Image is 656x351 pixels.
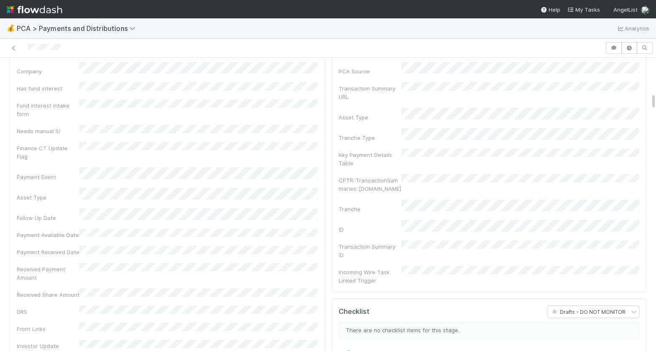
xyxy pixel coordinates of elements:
div: Fund interest intake form [17,101,79,118]
div: Received Payment Amount [17,265,79,282]
div: Incoming Wire Task Linked Trigger [339,268,401,285]
span: 💰 [7,25,15,32]
span: AngelList [613,6,638,13]
div: Asset Type [339,113,401,121]
div: Tranche Type [339,134,401,142]
div: Payment Available Date [17,231,79,239]
div: There are no checklist items for this stage. [339,322,640,338]
img: avatar_87e1a465-5456-4979-8ac4-f0cdb5bbfe2d.png [641,6,649,14]
a: Analytics [616,23,649,33]
div: Company [17,67,79,76]
div: PCA Source [339,67,401,76]
span: Drafts - DO NOT MONITOR [550,308,626,315]
div: Tranche [339,205,401,213]
div: Front Links [17,325,79,333]
div: Payment Received Date [17,248,79,256]
div: DRS [17,308,79,316]
div: Transaction Summary ID [339,242,401,259]
img: logo-inverted-e16ddd16eac7371096b0.svg [7,3,62,17]
div: Investor Update [17,342,79,350]
div: Follow Up Date [17,214,79,222]
div: Received Share Amount [17,290,79,299]
span: My Tasks [567,6,600,13]
div: Key Payment Details Table [339,151,401,167]
div: Help [540,5,560,14]
div: ID [339,225,401,234]
div: Has fund interest [17,84,79,93]
h5: Checklist [339,308,370,316]
div: Transaction Summary URL [339,84,401,101]
span: PCA > Payments and Distributions [17,24,139,33]
div: Finance CT Update Flag [17,144,79,161]
div: Payment Event [17,173,79,181]
a: My Tasks [567,5,600,14]
div: Needs manual IU [17,127,79,135]
div: Asset Type [17,193,79,202]
div: CPTR::TransactionSummaries::[DOMAIN_NAME] [339,176,401,193]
